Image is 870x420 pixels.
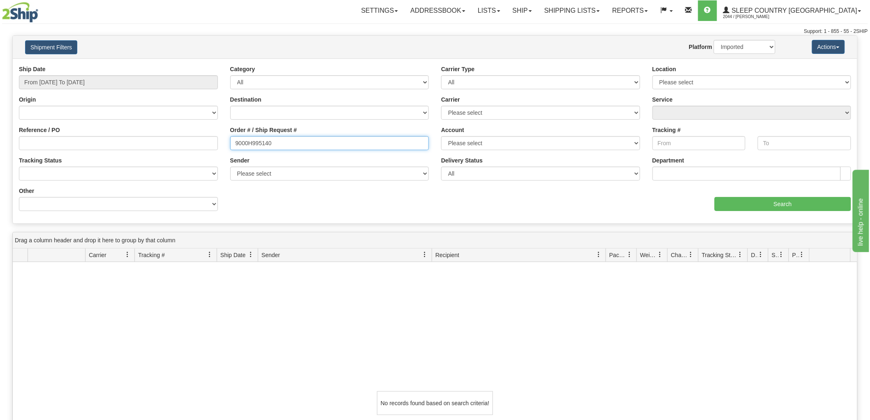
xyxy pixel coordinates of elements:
span: Carrier [89,251,106,259]
a: Ship [507,0,538,21]
span: Ship Date [220,251,245,259]
label: Order # / Ship Request # [230,126,297,134]
a: Lists [472,0,506,21]
a: Tracking # filter column settings [203,248,217,262]
span: Tracking Status [702,251,738,259]
label: Carrier [441,95,460,104]
a: Shipping lists [538,0,606,21]
span: Tracking # [138,251,165,259]
input: Search [715,197,851,211]
label: Sender [230,156,250,165]
div: No records found based on search criteria! [377,391,493,415]
a: Pickup Status filter column settings [795,248,809,262]
span: Shipment Issues [772,251,779,259]
a: Recipient filter column settings [592,248,606,262]
a: Addressbook [404,0,472,21]
span: Sender [261,251,280,259]
a: Charge filter column settings [684,248,698,262]
a: Carrier filter column settings [120,248,134,262]
label: Account [441,126,464,134]
label: Origin [19,95,36,104]
span: Charge [671,251,688,259]
img: logo2044.jpg [2,2,38,23]
div: live help - online [6,5,76,15]
a: Sender filter column settings [418,248,432,262]
span: Sleep Country [GEOGRAPHIC_DATA] [730,7,857,14]
a: Ship Date filter column settings [244,248,258,262]
button: Actions [812,40,845,54]
a: Packages filter column settings [622,248,636,262]
label: Location [652,65,676,73]
a: Settings [355,0,404,21]
label: Service [652,95,673,104]
label: Category [230,65,255,73]
label: Tracking # [652,126,681,134]
a: Sleep Country [GEOGRAPHIC_DATA] 2044 / [PERSON_NAME] [717,0,868,21]
label: Tracking Status [19,156,62,165]
a: Delivery Status filter column settings [754,248,768,262]
span: Pickup Status [792,251,799,259]
button: Shipment Filters [25,40,77,54]
div: Support: 1 - 855 - 55 - 2SHIP [2,28,868,35]
input: To [758,136,851,150]
div: grid grouping header [13,232,857,248]
span: Delivery Status [751,251,758,259]
label: Department [652,156,685,165]
iframe: chat widget [851,168,869,252]
a: Shipment Issues filter column settings [775,248,789,262]
label: Carrier Type [441,65,474,73]
label: Platform [689,43,713,51]
label: Other [19,187,34,195]
label: Ship Date [19,65,46,73]
span: Packages [609,251,627,259]
a: Weight filter column settings [653,248,667,262]
span: 2044 / [PERSON_NAME] [723,13,785,21]
span: Recipient [435,251,459,259]
input: From [652,136,746,150]
label: Reference / PO [19,126,60,134]
span: Weight [640,251,657,259]
a: Tracking Status filter column settings [733,248,747,262]
label: Destination [230,95,261,104]
label: Delivery Status [441,156,483,165]
a: Reports [606,0,654,21]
